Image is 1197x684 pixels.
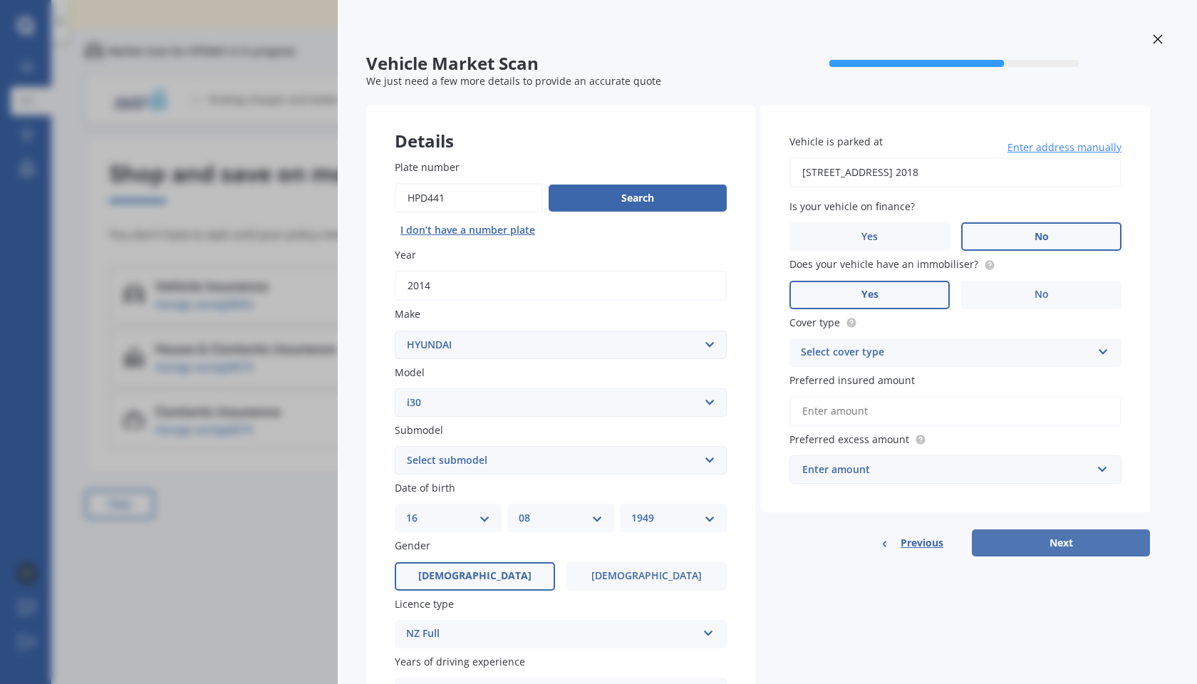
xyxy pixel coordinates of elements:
[395,160,460,174] span: Plate number
[395,271,727,301] input: YYYY
[789,258,978,271] span: Does your vehicle have an immobiliser?
[861,231,878,243] span: Yes
[395,539,430,553] span: Gender
[395,655,525,668] span: Years of driving experience
[901,532,943,554] span: Previous
[789,199,915,213] span: Is your vehicle on finance?
[972,529,1150,556] button: Next
[591,570,702,582] span: [DEMOGRAPHIC_DATA]
[395,219,541,242] button: I don’t have a number plate
[1007,140,1121,155] span: Enter address manually
[406,626,697,643] div: NZ Full
[395,248,416,261] span: Year
[789,432,909,446] span: Preferred excess amount
[789,316,840,329] span: Cover type
[1035,289,1049,301] span: No
[395,366,425,379] span: Model
[395,597,454,611] span: Licence type
[801,344,1092,361] div: Select cover type
[395,183,543,213] input: Enter plate number
[549,185,727,212] button: Search
[418,570,532,582] span: [DEMOGRAPHIC_DATA]
[366,74,661,88] span: We just need a few more details to provide an accurate quote
[1035,231,1049,243] span: No
[802,462,1092,477] div: Enter amount
[789,135,883,148] span: Vehicle is parked at
[789,157,1121,187] input: Enter address
[789,396,1121,426] input: Enter amount
[395,308,420,321] span: Make
[395,423,443,437] span: Submodel
[395,481,455,494] span: Date of birth
[861,289,879,301] span: Yes
[789,373,915,387] span: Preferred insured amount
[366,53,758,74] span: Vehicle Market Scan
[366,105,755,148] div: Details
